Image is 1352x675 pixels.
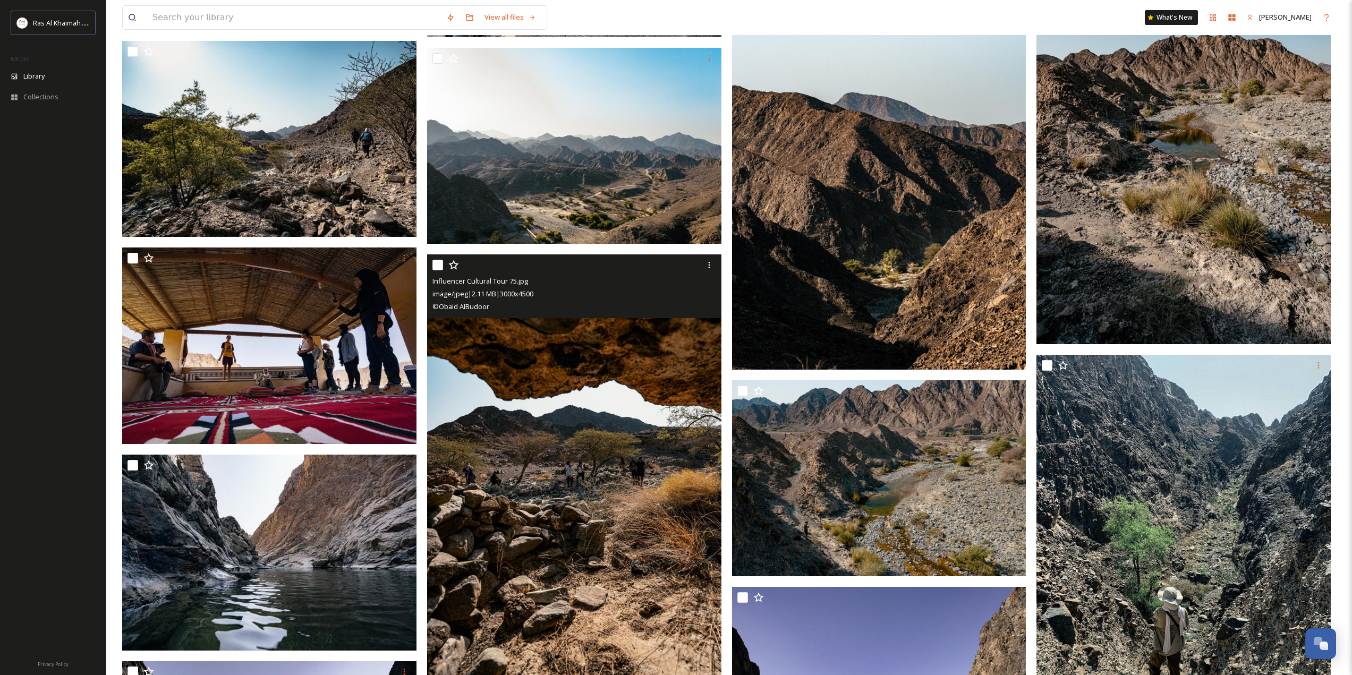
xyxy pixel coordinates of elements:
span: [PERSON_NAME] [1259,12,1312,22]
img: Influencer Cultural Tour 79.jpg [427,48,721,244]
input: Search your library [147,6,441,29]
span: MEDIA [11,55,29,63]
span: Influencer Cultural Tour 75.jpg [432,276,528,286]
button: Open Chat [1305,628,1336,659]
a: What's New [1145,10,1198,25]
img: Influencer Cultural Tour 68.jpg [122,247,416,444]
a: [PERSON_NAME] [1242,7,1317,28]
span: image/jpeg | 2.11 MB | 3000 x 4500 [432,289,533,298]
a: View all files [479,7,541,28]
span: © Obaid AlBudoor [432,302,489,311]
img: Logo_RAKTDA_RGB-01.png [17,18,28,28]
a: Privacy Policy [38,657,69,670]
span: Ras Al Khaimah Tourism Development Authority [33,18,183,28]
span: Collections [23,92,58,102]
img: Influencer Cultural Tour 69.jpg [732,380,1026,577]
span: Library [23,71,45,81]
img: Influencer Cultural Tour 61.jpg [122,455,416,651]
span: Privacy Policy [38,661,69,668]
img: Influencer Cultural Tour 72.jpg [122,41,416,237]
